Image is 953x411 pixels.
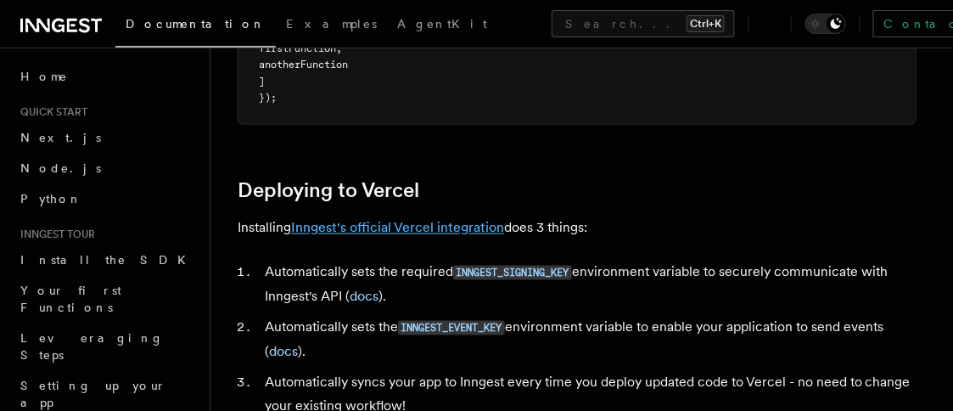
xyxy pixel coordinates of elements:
[398,321,505,335] code: INNGEST_EVENT_KEY
[20,131,101,144] span: Next.js
[687,15,725,32] kbd: Ctrl+K
[398,319,505,335] a: INNGEST_EVENT_KEY
[397,17,487,31] span: AgentKit
[552,10,735,37] button: Search...Ctrl+K
[350,289,378,305] a: docs
[14,183,199,214] a: Python
[453,264,572,280] a: INNGEST_SIGNING_KEY
[14,323,199,370] a: Leveraging Steps
[238,217,917,240] p: Installing does 3 things:
[286,17,377,31] span: Examples
[805,14,846,34] button: Toggle dark mode
[276,5,387,46] a: Examples
[269,344,298,360] a: docs
[453,266,572,280] code: INNGEST_SIGNING_KEY
[20,284,121,314] span: Your first Functions
[20,331,164,362] span: Leveraging Steps
[259,59,348,70] span: anotherFunction
[238,179,419,203] a: Deploying to Vercel
[20,253,196,267] span: Install the SDK
[14,275,199,323] a: Your first Functions
[20,161,101,175] span: Node.js
[20,379,166,409] span: Setting up your app
[115,5,276,48] a: Documentation
[14,245,199,275] a: Install the SDK
[336,42,342,54] span: ,
[259,92,277,104] span: });
[259,76,265,87] span: ]
[387,5,497,46] a: AgentKit
[20,68,68,85] span: Home
[291,220,504,236] a: Inngest's official Vercel integration
[260,316,917,364] li: Automatically sets the environment variable to enable your application to send events ( ).
[14,228,95,241] span: Inngest tour
[259,42,336,54] span: firstFunction
[260,261,917,309] li: Automatically sets the required environment variable to securely communicate with Inngest's API ( ).
[14,153,199,183] a: Node.js
[14,105,87,119] span: Quick start
[126,17,266,31] span: Documentation
[20,192,82,205] span: Python
[14,122,199,153] a: Next.js
[14,61,199,92] a: Home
